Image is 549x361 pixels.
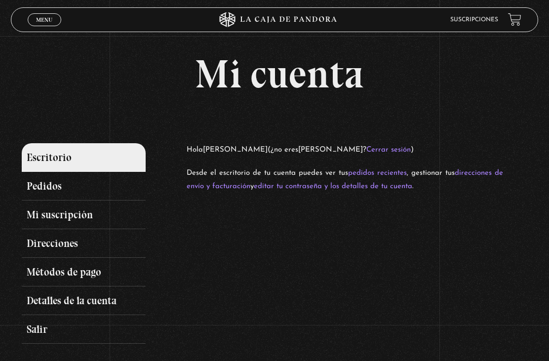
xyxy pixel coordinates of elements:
a: Pedidos [22,172,146,201]
a: Suscripciones [450,17,498,23]
span: Cerrar [33,25,56,32]
a: Direcciones [22,229,146,258]
nav: Páginas de cuenta [22,143,177,344]
a: editar tu contraseña y los detalles de tu cuenta [254,183,412,190]
a: View your shopping cart [508,13,521,26]
strong: [PERSON_NAME] [298,146,363,154]
a: Mi suscripción [22,201,146,229]
a: Salir [22,315,146,344]
a: Métodos de pago [22,258,146,286]
span: Menu [36,17,52,23]
p: Desde el escritorio de tu cuenta puedes ver tus , gestionar tus y . [187,166,503,193]
a: direcciones de envío y facturación [187,169,503,190]
a: Escritorio [22,143,146,172]
a: Cerrar sesión [366,146,411,154]
p: Hola (¿no eres ? ) [187,143,503,157]
a: pedidos recientes [348,169,407,177]
a: Detalles de la cuenta [22,286,146,315]
strong: [PERSON_NAME] [203,146,268,154]
h1: Mi cuenta [22,54,538,94]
